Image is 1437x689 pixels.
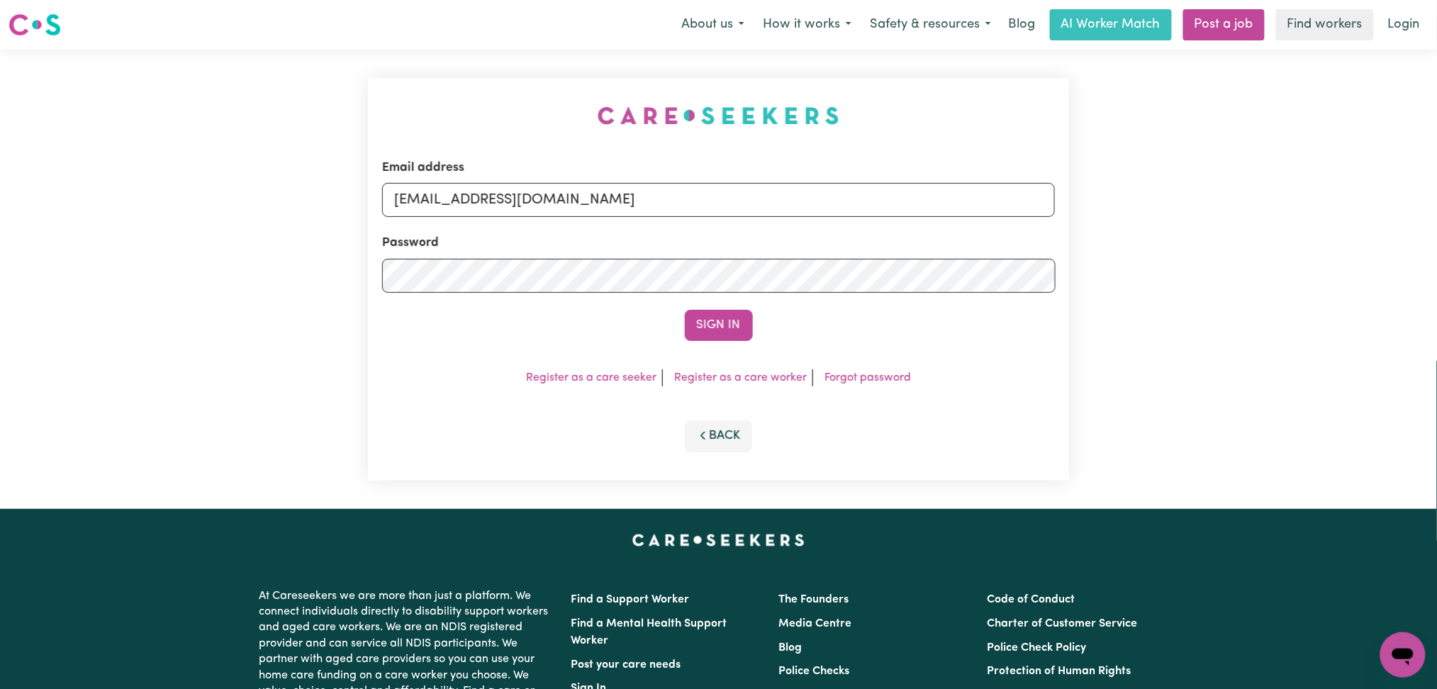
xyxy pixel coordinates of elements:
button: Safety & resources [861,10,1000,40]
iframe: Button to launch messaging window [1380,632,1426,678]
img: Careseekers logo [9,12,61,38]
a: Login [1380,9,1428,40]
a: Post a job [1183,9,1265,40]
a: Register as a care seeker [526,372,656,383]
a: Code of Conduct [987,594,1075,605]
button: Back [685,420,753,452]
label: Password [382,234,439,252]
a: Post your care needs [571,659,681,671]
input: Email address [382,183,1056,217]
a: Police Check Policy [987,642,1086,654]
a: Careseekers home page [632,534,805,546]
label: Email address [382,159,464,177]
a: Find workers [1276,9,1374,40]
a: Forgot password [824,372,911,383]
button: Sign In [685,310,753,341]
button: About us [672,10,754,40]
a: Careseekers logo [9,9,61,41]
a: Blog [779,642,803,654]
a: Police Checks [779,666,850,677]
a: Protection of Human Rights [987,666,1131,677]
a: Register as a care worker [674,372,807,383]
a: Charter of Customer Service [987,618,1137,629]
a: Find a Support Worker [571,594,690,605]
a: Find a Mental Health Support Worker [571,618,727,646]
a: Blog [1000,9,1044,40]
button: How it works [754,10,861,40]
a: Media Centre [779,618,852,629]
a: AI Worker Match [1050,9,1172,40]
a: The Founders [779,594,849,605]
